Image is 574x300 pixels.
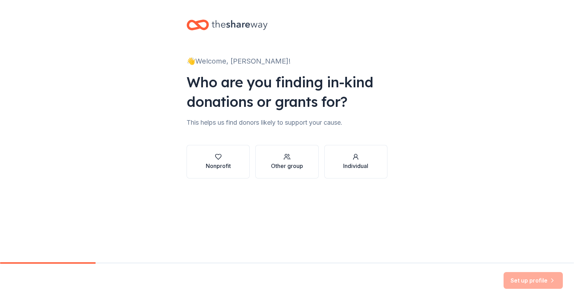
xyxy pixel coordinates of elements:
button: Nonprofit [187,145,250,178]
div: Who are you finding in-kind donations or grants for? [187,72,387,111]
div: 👋 Welcome, [PERSON_NAME]! [187,56,387,67]
div: Nonprofit [206,162,231,170]
div: Other group [271,162,303,170]
button: Other group [255,145,318,178]
div: This helps us find donors likely to support your cause. [187,117,387,128]
button: Individual [324,145,387,178]
div: Individual [343,162,368,170]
